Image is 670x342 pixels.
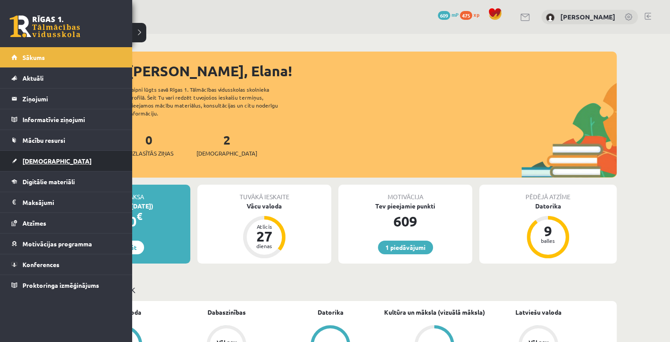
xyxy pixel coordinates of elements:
legend: Informatīvie ziņojumi [22,109,121,130]
div: 609 [338,211,472,232]
span: [DEMOGRAPHIC_DATA] [196,149,257,158]
a: Dabaszinības [207,308,246,317]
a: Kultūra un māksla (vizuālā māksla) [384,308,485,317]
span: Atzīmes [22,219,46,227]
div: Vācu valoda [197,201,331,211]
span: Motivācijas programma [22,240,92,248]
div: [PERSON_NAME], Elana! [128,60,617,82]
a: Atzīmes [11,213,121,233]
span: [DEMOGRAPHIC_DATA] [22,157,92,165]
div: dienas [251,243,278,249]
a: 609 mP [438,11,459,18]
a: Sākums [11,47,121,67]
a: 0Neizlasītās ziņas [124,132,174,158]
legend: Maksājumi [22,192,121,212]
div: 27 [251,229,278,243]
span: 609 [438,11,450,20]
span: Sākums [22,53,45,61]
div: Laipni lūgts savā Rīgas 1. Tālmācības vidusskolas skolnieka profilā. Šeit Tu vari redzēt tuvojošo... [129,85,293,117]
a: Ziņojumi [11,89,121,109]
span: Aktuāli [22,74,44,82]
div: balles [535,238,561,243]
span: 475 [460,11,472,20]
div: Tuvākā ieskaite [197,185,331,201]
a: Digitālie materiāli [11,171,121,192]
span: Neizlasītās ziņas [124,149,174,158]
span: Mācību resursi [22,136,65,144]
a: Proktoringa izmēģinājums [11,275,121,295]
div: Datorika [479,201,617,211]
div: Motivācija [338,185,472,201]
span: Digitālie materiāli [22,178,75,186]
span: Konferences [22,260,59,268]
span: xp [474,11,479,18]
a: Maksājumi [11,192,121,212]
p: Mācību plāns 11.b3 JK [56,284,613,296]
a: Motivācijas programma [11,234,121,254]
a: [PERSON_NAME] [560,12,615,21]
a: 475 xp [460,11,484,18]
a: 1 piedāvājumi [378,241,433,254]
a: [DEMOGRAPHIC_DATA] [11,151,121,171]
a: Latviešu valoda [515,308,562,317]
a: Rīgas 1. Tālmācības vidusskola [10,15,80,37]
div: Tev pieejamie punkti [338,201,472,211]
div: Pēdējā atzīme [479,185,617,201]
a: 2[DEMOGRAPHIC_DATA] [196,132,257,158]
a: Datorika 9 balles [479,201,617,260]
div: 9 [535,224,561,238]
a: Informatīvie ziņojumi [11,109,121,130]
a: Mācību resursi [11,130,121,150]
a: Datorika [318,308,344,317]
span: mP [452,11,459,18]
img: Elana Rostovska [546,13,555,22]
span: € [137,210,142,223]
a: Konferences [11,254,121,275]
legend: Ziņojumi [22,89,121,109]
div: Atlicis [251,224,278,229]
span: Proktoringa izmēģinājums [22,281,99,289]
a: Vācu valoda Atlicis 27 dienas [197,201,331,260]
a: Aktuāli [11,68,121,88]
